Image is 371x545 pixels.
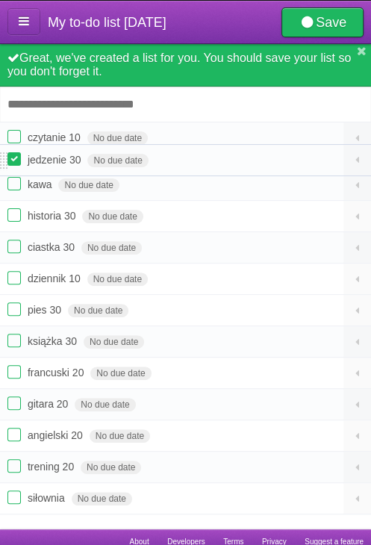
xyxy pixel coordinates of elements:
span: No due date [90,429,150,443]
label: Done [7,152,21,166]
span: No due date [90,367,151,380]
label: Done [7,490,21,504]
label: Done [7,334,21,347]
label: Done [7,365,21,379]
span: No due date [84,335,144,349]
label: Done [7,459,21,473]
span: No due date [68,304,128,317]
span: No due date [87,131,148,145]
span: jedzenie 30 [28,154,85,166]
span: siłownia [28,492,69,504]
span: No due date [87,272,148,286]
span: ciastka 30 [28,241,78,253]
span: No due date [81,241,142,255]
label: Done [7,428,21,441]
span: książka 30 [28,335,81,347]
label: Done [7,130,21,143]
span: No due date [87,154,148,167]
label: Done [7,177,21,190]
span: czytanie 10 [28,131,84,143]
span: No due date [72,492,132,505]
label: Done [7,240,21,253]
span: No due date [58,178,119,192]
span: francuski 20 [28,367,87,379]
label: Done [7,302,21,316]
a: Save [281,7,364,37]
span: historia 30 [28,210,80,222]
span: No due date [81,461,141,474]
label: Done [7,271,21,284]
span: trening 20 [28,461,78,473]
span: gitara 20 [28,398,72,410]
span: kawa [28,178,56,190]
span: No due date [82,210,143,223]
span: dziennik 10 [28,272,84,284]
span: No due date [75,398,135,411]
span: pies 30 [28,304,65,316]
span: angielski 20 [28,429,87,441]
label: Done [7,396,21,410]
label: Done [7,208,21,222]
span: My to-do list [DATE] [48,15,166,30]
